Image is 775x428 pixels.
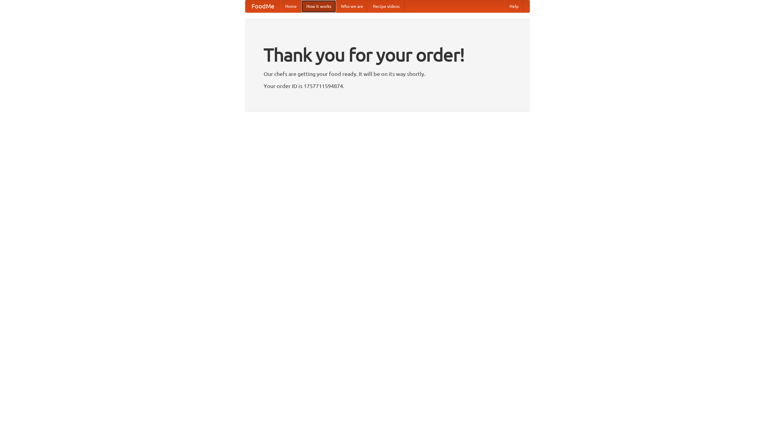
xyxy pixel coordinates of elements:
[336,0,368,12] a: Who we are
[264,69,511,78] p: Our chefs are getting your food ready. It will be on its way shortly.
[264,81,511,90] p: Your order ID is 1757711594874.
[368,0,404,12] a: Recipe videos
[246,0,280,12] a: FoodMe
[280,0,302,12] a: Home
[264,40,511,69] h1: Thank you for your order!
[302,0,336,12] a: How it works
[505,0,523,12] a: Help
